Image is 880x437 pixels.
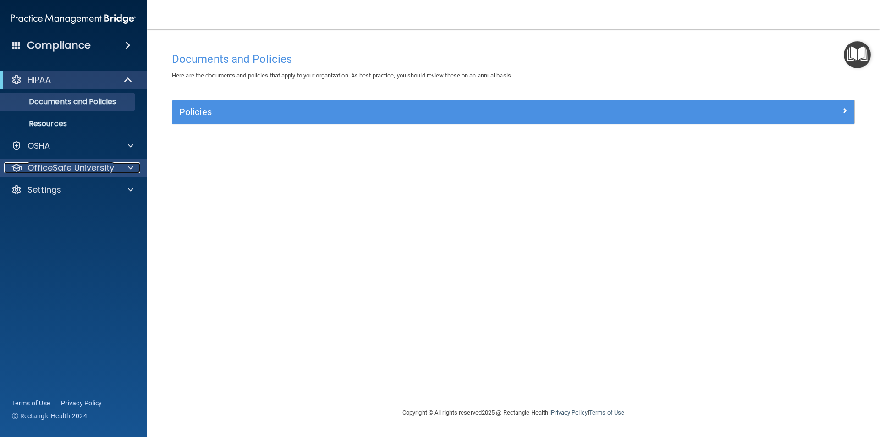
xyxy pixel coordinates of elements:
img: PMB logo [11,10,136,28]
h4: Documents and Policies [172,53,855,65]
a: Policies [179,105,847,119]
a: OSHA [11,140,133,151]
span: Here are the documents and policies that apply to your organization. As best practice, you should... [172,72,512,79]
h4: Compliance [27,39,91,52]
p: Resources [6,119,131,128]
a: Terms of Use [589,409,624,416]
a: Privacy Policy [61,398,102,408]
a: OfficeSafe University [11,162,133,173]
a: HIPAA [11,74,133,85]
p: Documents and Policies [6,97,131,106]
p: OSHA [27,140,50,151]
a: Privacy Policy [551,409,587,416]
a: Settings [11,184,133,195]
div: Copyright © All rights reserved 2025 @ Rectangle Health | | [346,398,681,427]
button: Open Resource Center [844,41,871,68]
p: OfficeSafe University [27,162,114,173]
p: HIPAA [27,74,51,85]
a: Terms of Use [12,398,50,408]
p: Settings [27,184,61,195]
span: Ⓒ Rectangle Health 2024 [12,411,87,420]
h5: Policies [179,107,677,117]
